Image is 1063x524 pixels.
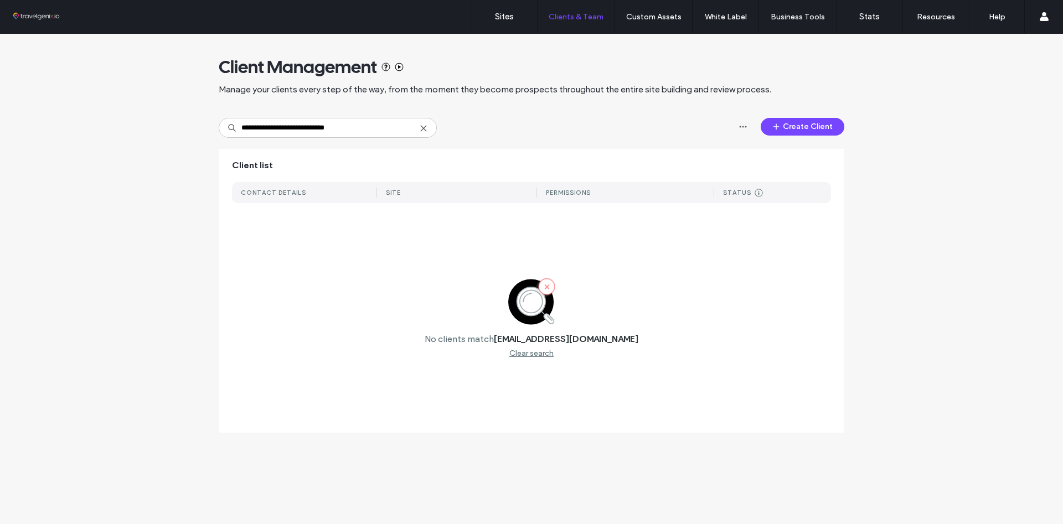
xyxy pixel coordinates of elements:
label: Resources [917,12,955,22]
span: Manage your clients every step of the way, from the moment they become prospects throughout the e... [219,84,771,96]
label: [EMAIL_ADDRESS][DOMAIN_NAME] [494,334,638,344]
label: No clients match [425,334,494,344]
div: SITE [386,189,401,196]
label: Help [989,12,1005,22]
label: Custom Assets [626,12,682,22]
label: Stats [859,12,880,22]
button: Create Client [761,118,844,136]
label: White Label [705,12,747,22]
span: Client list [232,159,273,172]
label: Business Tools [771,12,825,22]
span: Client Management [219,56,377,78]
div: Clear search [509,349,554,358]
div: CONTACT DETAILS [241,189,306,196]
label: Sites [495,12,514,22]
div: STATUS [723,189,751,196]
div: PERMISSIONS [546,189,591,196]
label: Clients & Team [549,12,603,22]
